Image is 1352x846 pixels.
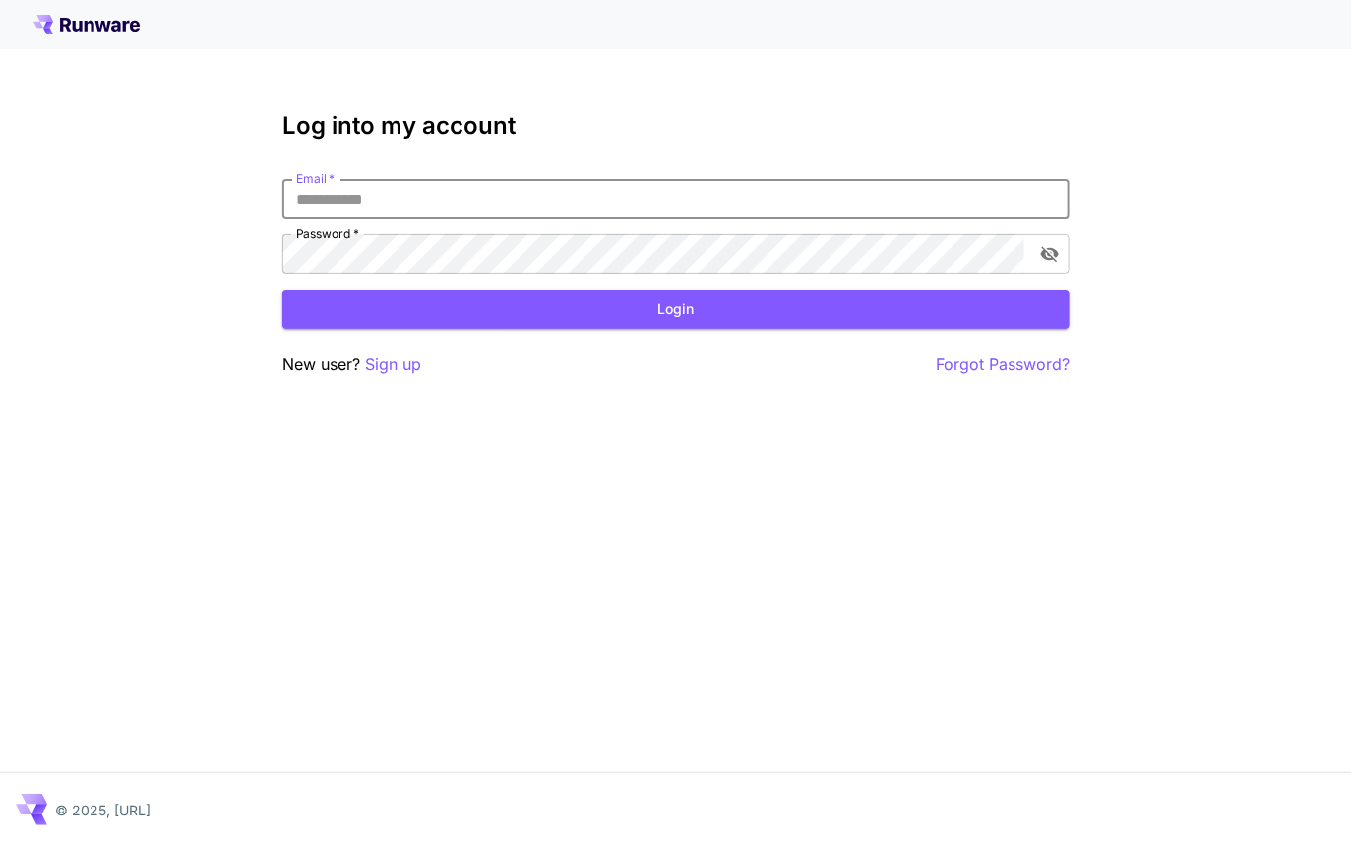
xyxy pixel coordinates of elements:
[365,353,421,377] button: Sign up
[282,112,1070,140] h3: Log into my account
[282,353,421,377] p: New user?
[282,290,1070,330] button: Login
[296,226,359,242] label: Password
[296,170,335,187] label: Email
[55,800,151,820] p: © 2025, [URL]
[936,353,1070,377] button: Forgot Password?
[1032,236,1068,272] button: toggle password visibility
